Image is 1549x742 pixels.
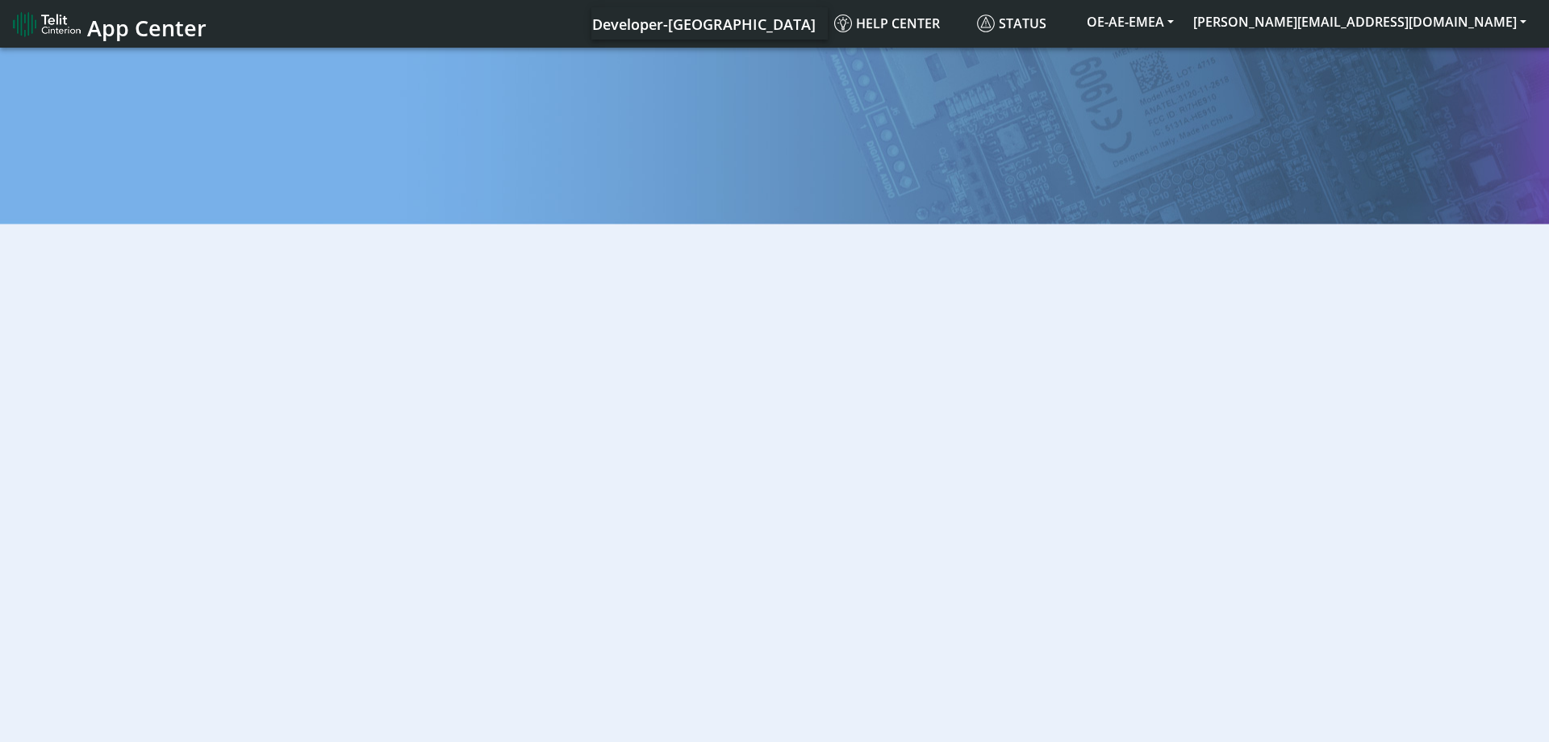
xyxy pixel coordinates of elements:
[1184,7,1536,36] button: [PERSON_NAME][EMAIL_ADDRESS][DOMAIN_NAME]
[1077,7,1184,36] button: OE-AE-EMEA
[591,7,815,40] a: Your current platform instance
[13,6,204,41] a: App Center
[592,15,816,34] span: Developer-[GEOGRAPHIC_DATA]
[971,7,1077,40] a: Status
[13,11,81,37] img: logo-telit-cinterion-gw-new.png
[977,15,1046,32] span: Status
[828,7,971,40] a: Help center
[87,13,207,43] span: App Center
[834,15,852,32] img: knowledge.svg
[977,15,995,32] img: status.svg
[834,15,940,32] span: Help center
